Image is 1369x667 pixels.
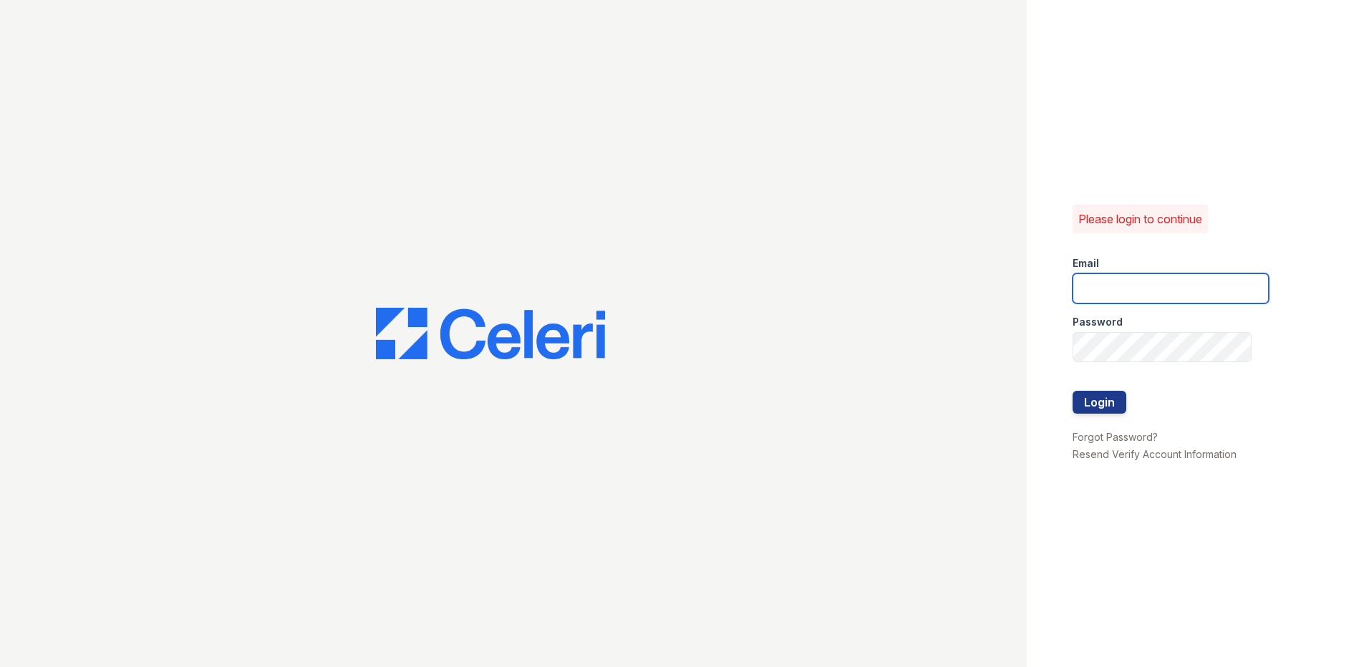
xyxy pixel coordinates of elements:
img: CE_Logo_Blue-a8612792a0a2168367f1c8372b55b34899dd931a85d93a1a3d3e32e68fde9ad4.png [376,308,605,359]
a: Resend Verify Account Information [1073,448,1237,460]
p: Please login to continue [1078,210,1202,228]
label: Email [1073,256,1099,271]
label: Password [1073,315,1123,329]
a: Forgot Password? [1073,431,1158,443]
button: Login [1073,391,1126,414]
